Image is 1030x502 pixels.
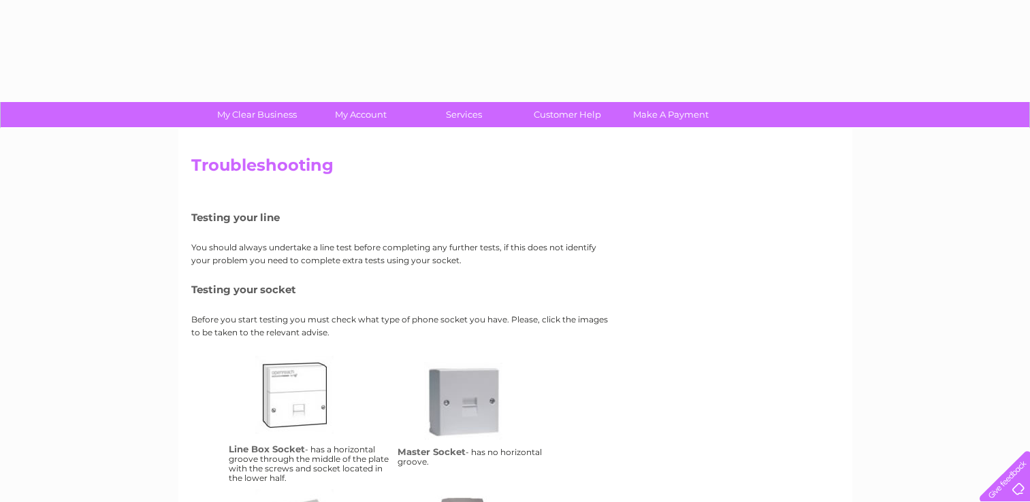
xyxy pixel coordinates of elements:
a: My Account [304,102,417,127]
p: You should always undertake a line test before completing any further tests, if this does not ide... [191,241,613,267]
h5: Testing your socket [191,284,613,295]
h4: Line Box Socket [229,444,305,454]
td: - has a horizontal groove through the middle of the plate with the screws and socket located in t... [225,352,394,486]
a: ms [424,362,533,471]
a: Services [408,102,520,127]
a: lbs [255,356,364,465]
h2: Troubleshooting [191,156,839,182]
h4: Master Socket [398,446,466,457]
a: Make A Payment [615,102,727,127]
h5: Testing your line [191,212,613,223]
a: My Clear Business [201,102,313,127]
a: Customer Help [511,102,624,127]
p: Before you start testing you must check what type of phone socket you have. Please, click the ima... [191,313,613,339]
td: - has no horizontal groove. [394,352,563,486]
